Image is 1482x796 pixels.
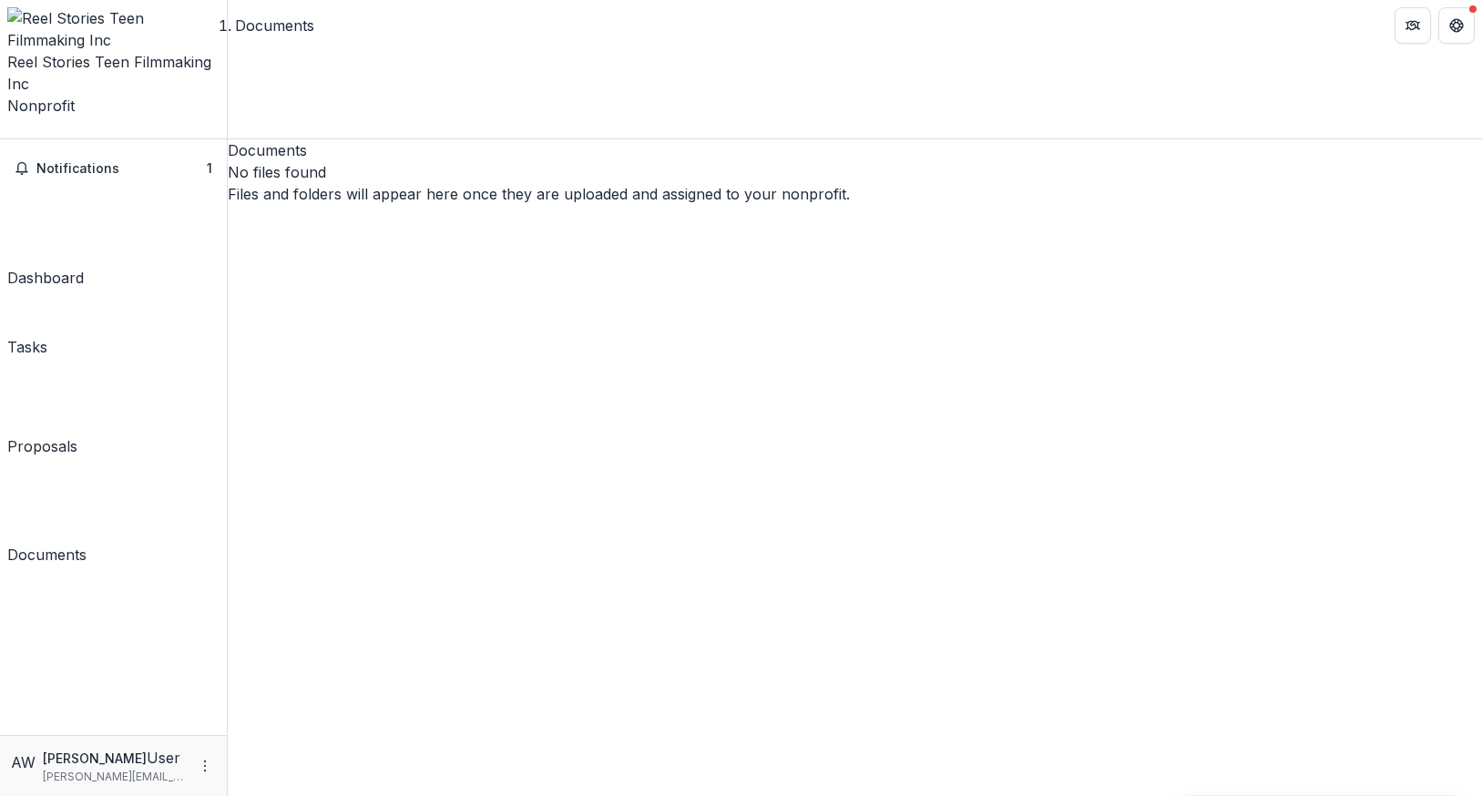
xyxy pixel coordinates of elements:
nav: breadcrumb [235,15,314,36]
div: Dashboard [7,267,84,289]
p: Files and folders will appear here once they are uploaded and assigned to your nonprofit. [228,183,1482,205]
a: Dashboard [7,190,84,289]
div: Documents [7,544,87,566]
p: [PERSON_NAME][EMAIL_ADDRESS][DOMAIN_NAME] [43,769,187,785]
span: 1 [207,160,212,176]
div: Tasks [7,336,47,358]
a: Tasks [7,296,47,358]
div: Proposals [7,435,77,457]
img: Reel Stories Teen Filmmaking Inc [7,7,220,51]
p: No files found [228,161,1482,183]
p: [PERSON_NAME] [43,749,147,768]
div: Reel Stories Teen Filmmaking Inc [7,51,220,95]
div: Documents [235,15,314,36]
h3: Documents [228,139,1482,161]
a: Proposals [7,365,77,457]
p: User [147,747,180,769]
button: Notifications1 [7,154,220,183]
a: Documents [7,464,87,566]
div: Anna Wang [11,751,36,773]
button: More [194,755,216,777]
span: Notifications [36,161,207,177]
span: Nonprofit [7,97,75,115]
button: Get Help [1438,7,1475,44]
button: Partners [1395,7,1431,44]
